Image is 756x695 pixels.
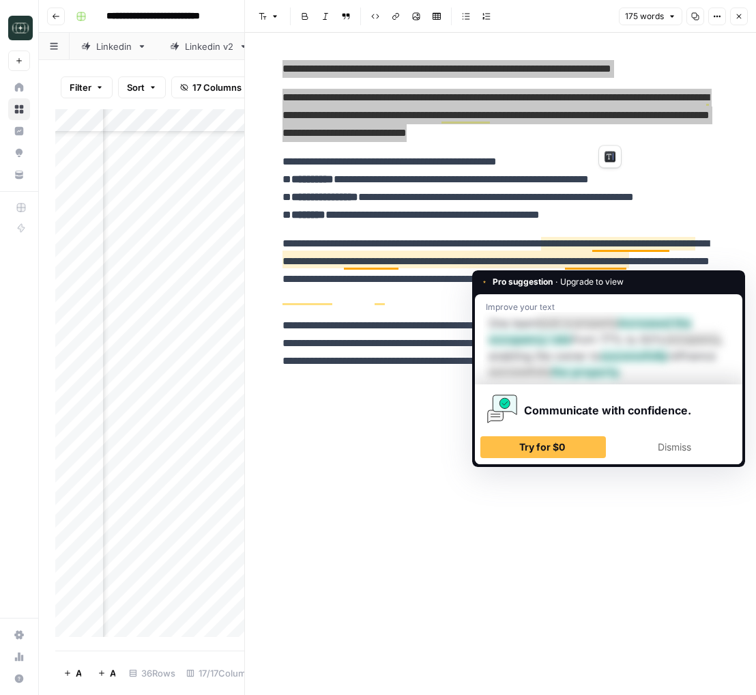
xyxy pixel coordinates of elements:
[55,662,89,684] button: Add Row
[158,33,260,60] a: Linkedin v2
[8,120,30,142] a: Insights
[8,76,30,98] a: Home
[61,76,113,98] button: Filter
[8,164,30,186] a: Your Data
[76,666,81,680] span: Add Row
[8,11,30,45] button: Workspace: Catalyst
[96,40,132,53] div: Linkedin
[625,10,664,23] span: 175 words
[8,16,33,40] img: Catalyst Logo
[8,142,30,164] a: Opportunities
[118,76,166,98] button: Sort
[181,662,262,684] div: 17/17 Columns
[8,624,30,646] a: Settings
[89,662,123,684] button: Add 10 Rows
[110,666,115,680] span: Add 10 Rows
[192,81,242,94] span: 17 Columns
[171,76,250,98] button: 17 Columns
[619,8,682,25] button: 175 words
[8,646,30,668] a: Usage
[127,81,145,94] span: Sort
[70,81,91,94] span: Filter
[185,40,233,53] div: Linkedin v2
[8,98,30,120] a: Browse
[8,668,30,690] button: Help + Support
[274,55,727,393] div: To enrich screen reader interactions, please activate Accessibility in Grammarly extension settings
[123,662,181,684] div: 36 Rows
[70,33,158,60] a: Linkedin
